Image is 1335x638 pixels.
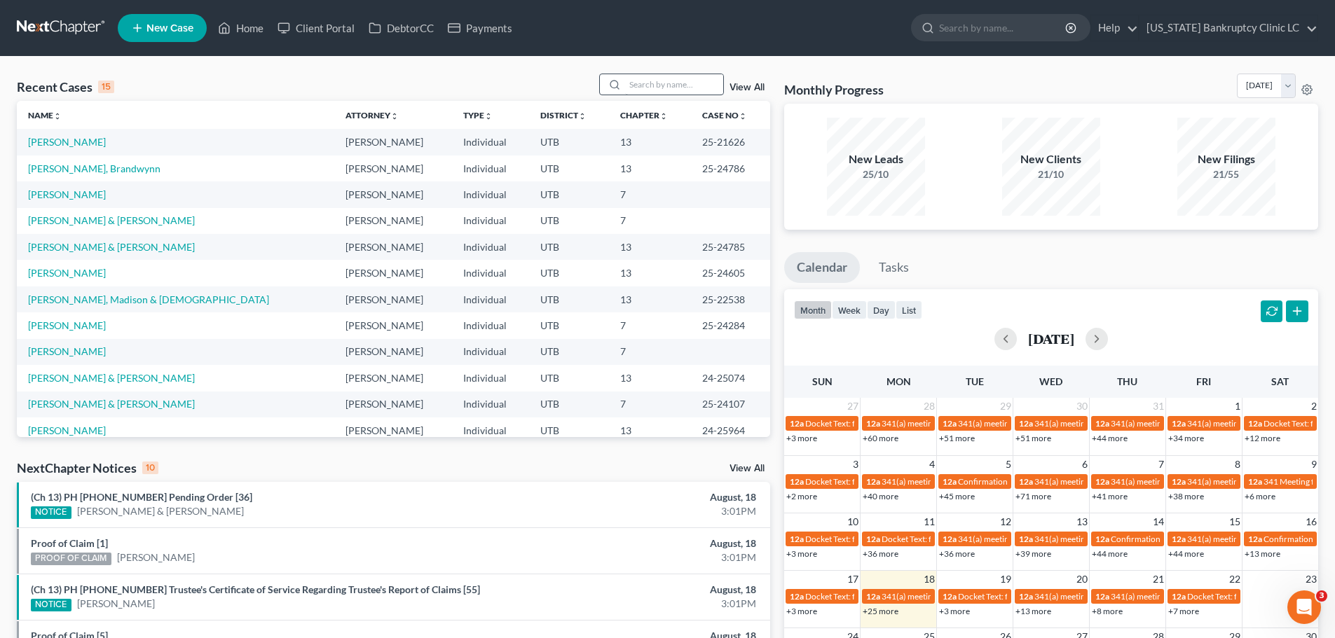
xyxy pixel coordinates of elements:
a: +8 more [1092,606,1123,616]
span: 8 [1233,456,1242,473]
a: [PERSON_NAME] [28,345,106,357]
a: +3 more [939,606,970,616]
h3: Monthly Progress [784,81,884,98]
td: 13 [609,129,691,155]
a: +25 more [863,606,898,616]
span: 1 [1233,398,1242,415]
a: [PERSON_NAME] [28,136,106,148]
div: 3:01PM [523,550,756,564]
span: 12a [866,591,880,602]
span: 12a [1095,591,1109,602]
input: Search by name... [939,15,1067,41]
span: Confirmation Hearing for [PERSON_NAME] [958,476,1118,487]
td: 13 [609,286,691,312]
span: 12a [1019,476,1033,487]
a: Tasks [866,252,922,283]
td: 7 [609,181,691,207]
span: Docket Text: for [PERSON_NAME] & [PERSON_NAME] [805,476,1005,487]
div: August, 18 [523,583,756,597]
td: UTB [529,129,610,155]
span: 12a [1172,534,1186,544]
a: View All [730,83,765,92]
a: +13 more [1015,606,1051,616]
td: UTB [529,260,610,286]
span: Fri [1196,375,1211,387]
span: 15 [1228,513,1242,530]
span: 12a [1019,418,1033,429]
td: 13 [609,365,691,391]
div: 15 [98,81,114,93]
span: 20 [1075,571,1089,588]
span: 3 [851,456,860,473]
td: Individual [452,181,529,207]
a: [PERSON_NAME], Madison & [DEMOGRAPHIC_DATA] [28,293,269,305]
button: day [867,300,896,319]
span: 12a [790,591,804,602]
span: 7 [1157,456,1165,473]
span: 2 [1310,398,1318,415]
td: 7 [609,312,691,338]
td: UTB [529,339,610,365]
td: UTB [529,286,610,312]
span: 29 [999,398,1013,415]
a: +34 more [1168,433,1204,443]
td: Individual [452,365,529,391]
td: Individual [452,312,529,338]
span: Docket Text: for [PERSON_NAME] [805,418,931,429]
a: [PERSON_NAME], Brandwynn [28,162,160,174]
i: unfold_more [390,112,399,120]
span: 14 [1151,513,1165,530]
a: DebtorCC [362,15,441,41]
td: Individual [452,155,529,181]
span: 12a [790,534,804,544]
td: Individual [452,260,529,286]
span: 12a [866,476,880,487]
span: 12a [943,534,957,544]
span: 341(a) meeting for [PERSON_NAME] [1034,476,1170,487]
span: 12a [1095,418,1109,429]
span: 341(a) meeting for [PERSON_NAME] [882,476,1017,487]
button: week [832,300,867,319]
div: NextChapter Notices [17,459,158,476]
a: +60 more [863,433,898,443]
span: Tue [966,375,984,387]
a: +3 more [786,433,817,443]
span: 341(a) meeting for [PERSON_NAME] [1111,476,1246,487]
a: (Ch 13) PH [PHONE_NUMBER] Trustee's Certificate of Service Regarding Trustee's Report of Claims [55] [31,583,480,595]
a: +7 more [1168,606,1199,616]
span: 22 [1228,571,1242,588]
a: +44 more [1092,548,1128,559]
input: Search by name... [625,74,723,95]
span: Docket Text: for [PERSON_NAME] & [PERSON_NAME] [805,534,1005,544]
td: [PERSON_NAME] [334,391,451,417]
span: 12a [943,591,957,602]
span: 341(a) meeting for [PERSON_NAME] [1187,534,1322,544]
div: 21/10 [1002,167,1100,181]
button: list [896,300,922,319]
div: 10 [142,462,158,474]
a: +12 more [1245,433,1280,443]
span: 341(a) meeting for [PERSON_NAME] & [PERSON_NAME] [882,591,1091,602]
span: 341(a) meeting for [DEMOGRAPHIC_DATA][PERSON_NAME] [958,534,1186,544]
span: New Case [146,23,193,34]
td: 13 [609,155,691,181]
td: [PERSON_NAME] [334,208,451,234]
span: 6 [1081,456,1089,473]
td: [PERSON_NAME] [334,339,451,365]
span: 341(a) meeting for [PERSON_NAME] & [PERSON_NAME] [1111,418,1320,429]
span: Wed [1039,375,1062,387]
span: 341(a) meeting for [PERSON_NAME] [958,418,1093,429]
iframe: Intercom live chat [1287,590,1321,624]
span: 12a [1095,534,1109,544]
div: New Leads [827,151,925,167]
span: 5 [1004,456,1013,473]
td: 24-25074 [691,365,769,391]
span: 341(a) meeting for [PERSON_NAME] [1034,534,1170,544]
td: UTB [529,417,610,443]
div: Recent Cases [17,78,114,95]
a: +13 more [1245,548,1280,559]
td: Individual [452,339,529,365]
a: +36 more [863,548,898,559]
span: 16 [1304,513,1318,530]
span: 12a [1172,591,1186,602]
